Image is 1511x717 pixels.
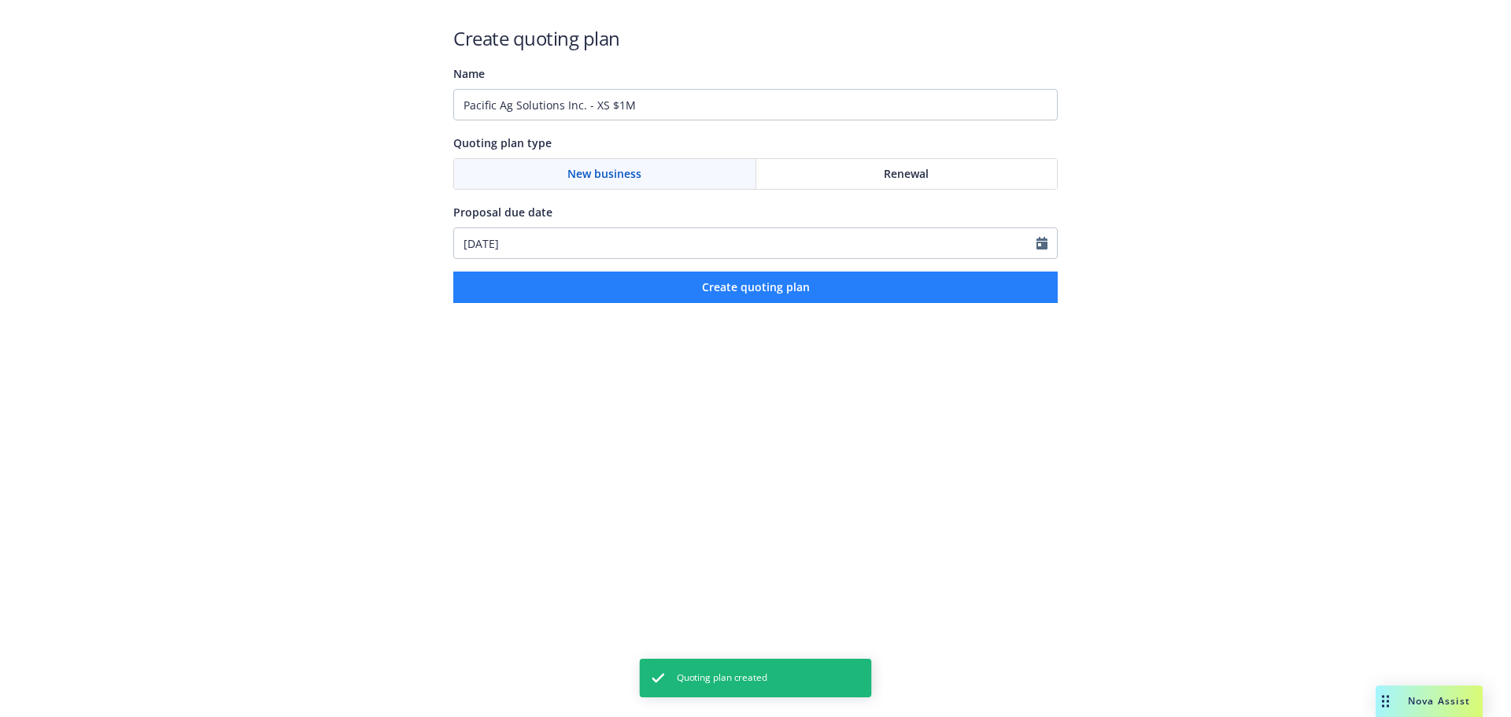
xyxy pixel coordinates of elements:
[1376,686,1483,717] button: Nova Assist
[453,25,1058,51] h1: Create quoting plan
[1408,694,1470,708] span: Nova Assist
[453,205,552,220] span: Proposal due date
[677,671,767,686] span: Quoting plan created
[567,165,641,182] span: New business
[1376,686,1395,717] div: Drag to move
[453,66,485,81] span: Name
[453,89,1058,120] input: Quoting plan name
[453,135,552,150] span: Quoting plan type
[454,228,1036,258] input: MM/DD/YYYY
[453,272,1058,303] button: Create quoting plan
[702,279,810,294] span: Create quoting plan
[1036,237,1047,249] svg: Calendar
[884,165,929,182] span: Renewal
